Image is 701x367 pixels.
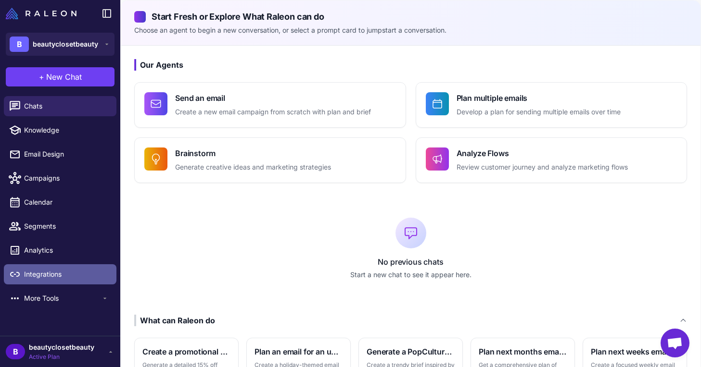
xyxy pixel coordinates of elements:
[175,107,371,118] p: Create a new email campaign from scratch with plan and brief
[4,240,116,260] a: Analytics
[24,101,109,111] span: Chats
[134,10,687,23] h2: Start Fresh or Explore What Raleon can do
[33,39,98,49] span: beautyclosetbeauty
[39,71,44,83] span: +
[661,329,689,357] div: Open chat
[457,162,628,173] p: Review customer journey and analyze marketing flows
[29,353,94,361] span: Active Plan
[24,197,109,208] span: Calendar
[4,264,116,284] a: Integrations
[591,346,679,357] h3: Plan next weeks emails
[4,192,116,212] a: Calendar
[134,256,687,268] p: No previous chats
[24,245,109,256] span: Analytics
[255,346,343,357] h3: Plan an email for an upcoming holiday
[6,8,80,19] a: Raleon Logo
[6,67,115,86] button: +New Chat
[46,71,82,83] span: New Chat
[6,33,115,56] button: Bbeautyclosetbeauty
[4,120,116,140] a: Knowledge
[457,107,621,118] p: Develop a plan for sending multiple emails over time
[479,346,567,357] h3: Plan next months emails
[4,216,116,236] a: Segments
[24,269,109,280] span: Integrations
[24,149,109,159] span: Email Design
[457,147,628,159] h4: Analyze Flows
[416,82,688,128] button: Plan multiple emailsDevelop a plan for sending multiple emails over time
[142,346,230,357] h3: Create a promotional brief and email
[134,137,406,183] button: BrainstormGenerate creative ideas and marketing strategies
[4,168,116,188] a: Campaigns
[134,59,687,71] h3: Our Agents
[4,144,116,164] a: Email Design
[24,293,101,304] span: More Tools
[175,92,371,104] h4: Send an email
[24,125,109,135] span: Knowledge
[175,147,331,159] h4: Brainstorm
[134,269,687,280] p: Start a new chat to see it appear here.
[134,315,215,326] div: What can Raleon do
[6,8,76,19] img: Raleon Logo
[10,37,29,52] div: B
[4,96,116,116] a: Chats
[29,342,94,353] span: beautyclosetbeauty
[134,25,687,36] p: Choose an agent to begin a new conversation, or select a prompt card to jumpstart a conversation.
[6,344,25,359] div: B
[24,173,109,183] span: Campaigns
[175,162,331,173] p: Generate creative ideas and marketing strategies
[367,346,455,357] h3: Generate a PopCulture themed brief
[134,82,406,128] button: Send an emailCreate a new email campaign from scratch with plan and brief
[416,137,688,183] button: Analyze FlowsReview customer journey and analyze marketing flows
[457,92,621,104] h4: Plan multiple emails
[24,221,109,232] span: Segments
